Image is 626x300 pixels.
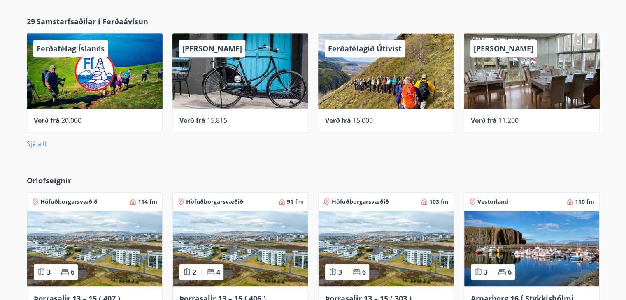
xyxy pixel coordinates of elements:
[40,198,98,206] span: Höfuðborgarsvæðið
[575,198,594,206] span: 110 fm
[27,175,71,186] span: Orlofseignir
[429,198,449,206] span: 103 fm
[508,268,512,277] span: 6
[464,211,599,286] img: Paella dish
[71,268,74,277] span: 6
[207,116,227,125] span: 15.815
[471,116,497,125] span: Verð frá
[173,211,308,286] img: Paella dish
[498,116,519,125] span: 11.200
[186,198,243,206] span: Höfuðborgarsvæðið
[61,116,81,125] span: 20.000
[484,268,488,277] span: 3
[138,198,157,206] span: 114 fm
[179,116,205,125] span: Verð frá
[34,116,60,125] span: Verð frá
[27,139,47,148] a: Sjá allt
[332,198,389,206] span: Höfuðborgarsvæðið
[477,198,508,206] span: Vesturland
[182,44,242,53] span: [PERSON_NAME]
[37,44,105,53] span: Ferðafélag Íslands
[216,268,220,277] span: 4
[325,116,351,125] span: Verð frá
[37,16,148,27] span: Samstarfsaðilar í Ferðaávísun
[319,211,454,286] img: Paella dish
[474,44,533,53] span: [PERSON_NAME]
[353,116,373,125] span: 15.000
[193,268,196,277] span: 2
[287,198,303,206] span: 91 fm
[362,268,366,277] span: 6
[328,44,402,53] span: Ferðafélagið Útivist
[47,268,51,277] span: 3
[27,16,35,27] span: 29
[27,211,162,286] img: Paella dish
[338,268,342,277] span: 3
